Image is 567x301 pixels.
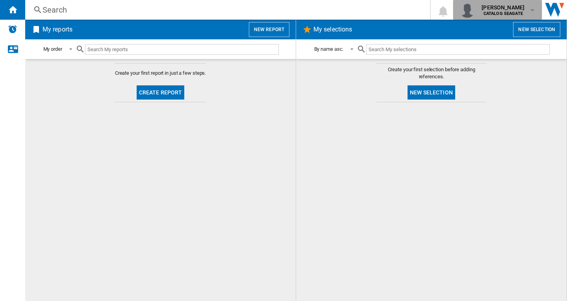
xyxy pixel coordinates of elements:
[249,22,289,37] button: New report
[115,70,206,77] span: Create your first report in just a few steps.
[482,4,524,11] span: [PERSON_NAME]
[376,66,487,80] span: Create your first selection before adding references.
[513,22,560,37] button: New selection
[8,24,17,34] img: alerts-logo.svg
[314,46,344,52] div: By name asc.
[41,22,74,37] h2: My reports
[408,85,455,100] button: New selection
[43,46,62,52] div: My order
[137,85,185,100] button: Create report
[484,11,523,16] b: CATALOG SEAGATE
[366,44,549,55] input: Search My selections
[460,2,475,18] img: profile.jpg
[85,44,279,55] input: Search My reports
[43,4,409,15] div: Search
[312,22,354,37] h2: My selections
